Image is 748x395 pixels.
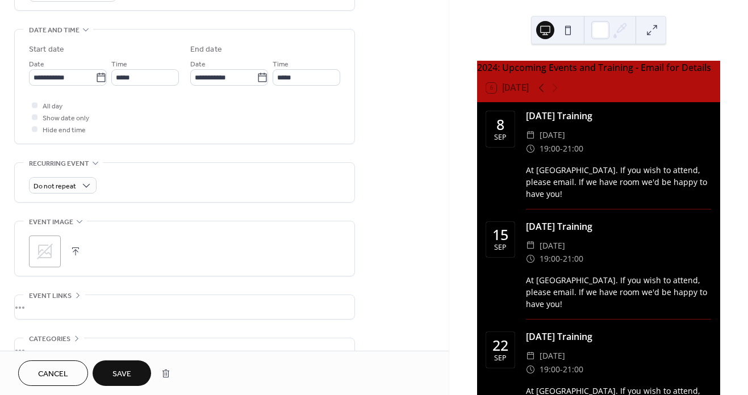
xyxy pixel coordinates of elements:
[540,128,565,142] span: [DATE]
[526,274,711,310] div: At [GEOGRAPHIC_DATA]. If you wish to attend, please email. If we have room we'd be happy to have ...
[18,360,88,386] button: Cancel
[526,128,535,142] div: ​
[496,117,504,132] div: 8
[526,109,711,123] div: [DATE] Training
[34,180,76,193] span: Do not repeat
[29,24,80,36] span: Date and time
[540,252,560,266] span: 19:00
[526,252,535,266] div: ​
[273,58,289,70] span: Time
[29,236,61,267] div: ;
[29,44,64,56] div: Start date
[526,330,711,343] div: [DATE] Training
[492,228,508,242] div: 15
[93,360,151,386] button: Save
[29,158,89,170] span: Recurring event
[526,239,535,253] div: ​
[526,220,711,233] div: [DATE] Training
[38,368,68,380] span: Cancel
[190,44,222,56] div: End date
[190,58,206,70] span: Date
[43,124,86,136] span: Hide end time
[526,164,711,200] div: At [GEOGRAPHIC_DATA]. If you wish to attend, please email. If we have room we'd be happy to have ...
[526,363,535,376] div: ​
[112,368,131,380] span: Save
[494,355,507,362] div: Sep
[43,100,62,112] span: All day
[540,363,560,376] span: 19:00
[560,363,563,376] span: -
[540,349,565,363] span: [DATE]
[29,216,73,228] span: Event image
[563,363,583,376] span: 21:00
[15,295,354,319] div: •••
[492,338,508,352] div: 22
[563,252,583,266] span: 21:00
[560,252,563,266] span: -
[29,58,44,70] span: Date
[477,61,720,74] div: 2024: Upcoming Events and Training - Email for Details
[15,338,354,362] div: •••
[560,142,563,156] span: -
[540,239,565,253] span: [DATE]
[526,142,535,156] div: ​
[43,112,89,124] span: Show date only
[494,244,507,251] div: Sep
[29,290,72,302] span: Event links
[540,142,560,156] span: 19:00
[563,142,583,156] span: 21:00
[494,134,507,141] div: Sep
[29,333,70,345] span: Categories
[526,349,535,363] div: ​
[111,58,127,70] span: Time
